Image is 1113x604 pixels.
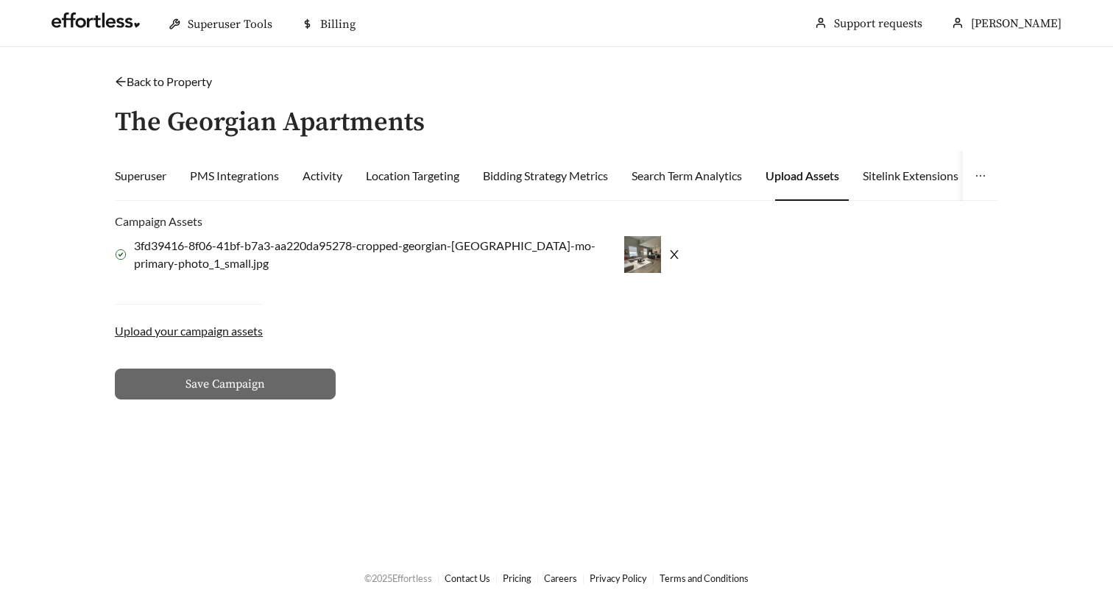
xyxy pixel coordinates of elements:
[834,16,922,31] a: Support requests
[188,17,272,32] span: Superuser Tools
[445,572,490,584] a: Contact Us
[544,572,577,584] a: Careers
[668,249,680,260] span: close
[971,16,1061,31] span: [PERSON_NAME]
[364,572,432,584] span: © 2025 Effortless
[115,249,127,260] img: Success
[483,167,608,185] div: Bidding Strategy Metrics
[303,167,342,185] div: Activity
[115,167,166,185] div: Superuser
[115,213,202,230] label: Campaign Assets
[590,572,647,584] a: Privacy Policy
[660,572,749,584] a: Terms and Conditions
[366,167,459,185] div: Location Targeting
[963,151,998,201] button: ellipsis
[975,170,986,182] span: ellipsis
[115,369,336,399] button: Save Campaign
[503,572,531,584] a: Pricing
[115,76,127,88] span: arrow-left
[190,167,279,185] div: PMS Integrations
[134,237,617,272] span: 3fd39416-8f06-41bf-b7a3-aa220da95278-cropped-georgian-[GEOGRAPHIC_DATA]-mo-primary-photo_1_small.jpg
[766,167,839,185] div: Upload Assets
[624,236,661,273] img: Preview_not_found
[863,167,958,185] div: Sitelink Extensions
[320,17,356,32] span: Billing
[115,108,425,138] h3: The Georgian Apartments
[115,74,212,88] a: arrow-leftBack to Property
[632,167,742,185] div: Search Term Analytics
[115,322,263,340] label: Upload your campaign assets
